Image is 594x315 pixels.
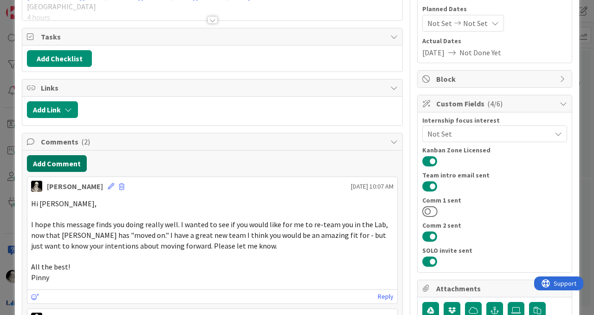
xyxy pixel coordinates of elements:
a: Reply [378,291,394,302]
div: Internship focus interest [422,117,567,124]
span: Tasks [41,31,386,42]
span: Not Set [427,18,452,29]
span: [DATE] 10:07 AM [351,182,394,191]
span: ( 2 ) [81,137,90,146]
span: ( 4/6 ) [487,99,503,108]
span: [DATE] [422,47,445,58]
span: Not Set [463,18,488,29]
span: Custom Fields [436,98,555,109]
span: Hi [PERSON_NAME], [31,199,97,208]
span: Planned Dates [422,4,567,14]
span: Links [41,82,386,93]
span: All the best! [31,262,70,271]
span: I hope this message finds you doing really well. I wanted to see if you would like for me to re-t... [31,220,389,250]
button: Add Checklist [27,50,92,67]
span: Actual Dates [422,36,567,46]
div: Kanban Zone Licensed [422,147,567,153]
div: Comm 2 sent [422,222,567,229]
span: Not Set [427,128,551,139]
div: SOLO invite sent [422,247,567,254]
span: Not Done Yet [459,47,501,58]
div: [PERSON_NAME] [47,181,103,192]
button: Add Link [27,101,78,118]
div: Comm 1 sent [422,197,567,203]
img: WS [31,181,42,192]
span: Pinny [31,273,49,282]
span: Attachments [436,283,555,294]
span: Support [19,1,42,13]
div: Team intro email sent [422,172,567,178]
span: Comments [41,136,386,147]
button: Add Comment [27,155,87,172]
span: Block [436,73,555,85]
